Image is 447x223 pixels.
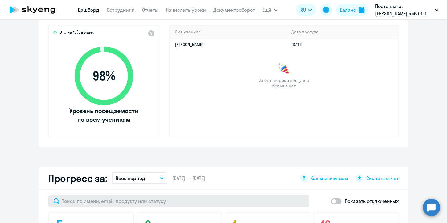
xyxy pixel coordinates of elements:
button: RU [296,4,316,16]
span: [DATE] — [DATE] [172,175,205,182]
a: Начислить уроки [166,7,206,13]
span: Это на 10% выше, [59,29,94,37]
a: [DATE] [292,42,308,47]
img: balance [359,7,365,13]
h2: Прогресс за: [48,172,107,184]
a: [PERSON_NAME] [175,42,203,47]
button: Весь период [112,172,167,184]
button: Постоплата, [PERSON_NAME] лаб ООО [372,2,442,17]
th: Имя ученика [170,26,287,38]
a: Отчеты [142,7,158,13]
span: Уровень посещаемости по всем ученикам [68,107,139,124]
span: RU [300,6,306,14]
input: Поиск по имени, email, продукту или статусу [48,195,309,207]
p: Весь период [116,175,145,182]
th: Дата прогула [287,26,398,38]
a: Документооборот [213,7,255,13]
a: Дашборд [78,7,99,13]
img: congrats [278,63,290,75]
p: Показать отключенных [345,197,399,205]
span: 98 % [68,69,139,83]
span: Как мы считаем [310,175,348,182]
span: Скачать отчет [366,175,399,182]
span: За этот период прогулов больше нет [258,78,310,89]
a: Сотрудники [107,7,135,13]
button: Балансbalance [336,4,368,16]
p: Постоплата, [PERSON_NAME] лаб ООО [375,2,433,17]
div: Баланс [340,6,356,14]
button: Ещё [262,4,278,16]
span: Ещё [262,6,272,14]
